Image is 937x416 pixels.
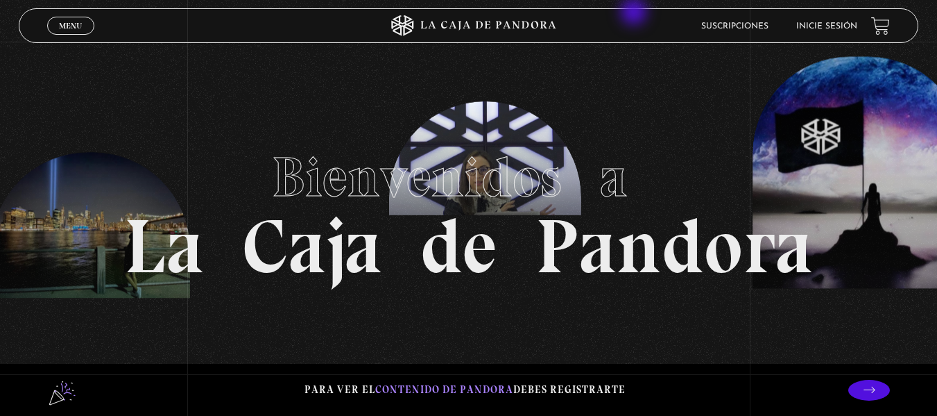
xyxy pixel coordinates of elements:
a: View your shopping cart [871,16,890,35]
span: Cerrar [54,33,87,43]
p: Para ver el debes registrarte [304,381,626,399]
a: Suscripciones [701,22,768,31]
a: Inicie sesión [796,22,857,31]
h1: La Caja de Pandora [124,132,813,285]
span: Menu [59,22,82,30]
span: contenido de Pandora [375,383,513,396]
span: Bienvenidos a [272,144,666,210]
